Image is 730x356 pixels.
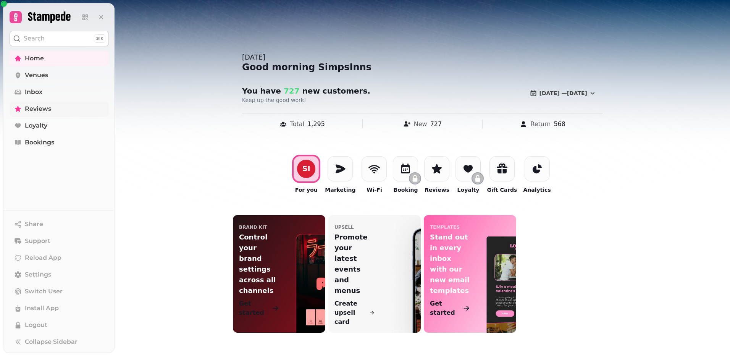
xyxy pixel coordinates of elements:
p: Search [24,34,45,43]
button: Search⌘K [10,31,109,46]
p: Wi-Fi [367,186,382,194]
p: Brand Kit [239,224,267,230]
a: Venues [10,68,109,83]
span: [DATE] — [DATE] [539,91,587,96]
button: Collapse Sidebar [10,334,109,350]
p: Stand out in every inbox with our new email templates [430,232,470,296]
div: Good morning SimpsInns [242,61,602,73]
a: Home [10,51,109,66]
p: Loyalty [457,186,480,194]
span: Reload App [25,253,61,262]
p: Gift Cards [487,186,517,194]
p: Marketing [325,186,355,194]
a: Loyalty [10,118,109,133]
button: Switch User [10,284,109,299]
p: Booking [393,186,418,194]
h2: You have new customer s . [242,86,389,96]
span: Inbox [25,87,42,97]
span: Loyalty [25,121,47,130]
div: ⌘K [94,34,105,43]
p: For you [295,186,318,194]
span: Reviews [25,104,51,113]
span: Collapse Sidebar [25,337,78,346]
button: Logout [10,317,109,333]
a: Settings [10,267,109,282]
a: Reviews [10,101,109,117]
span: Settings [25,270,51,279]
div: S I [302,165,310,172]
button: Support [10,233,109,249]
span: Venues [25,71,48,80]
span: Home [25,54,44,63]
span: 727 [281,86,300,95]
span: Support [25,236,50,246]
p: Create upsell card [334,299,368,327]
p: Promote your latest events and menus [334,232,375,296]
button: [DATE] —[DATE] [523,86,602,101]
a: Inbox [10,84,109,100]
p: Reviews [425,186,449,194]
button: Reload App [10,250,109,265]
p: templates [430,224,460,230]
p: Get started [430,299,461,317]
p: Keep up the good work! [242,96,438,104]
a: upsellPromote your latest events and menusCreate upsell card [328,215,421,333]
a: Brand KitControl your brand settings across all channelsGet started [233,215,325,333]
span: Bookings [25,138,54,147]
span: Switch User [25,287,63,296]
a: Bookings [10,135,109,150]
button: Install App [10,301,109,316]
span: Logout [25,320,47,330]
div: [DATE] [242,52,602,63]
span: Install App [25,304,59,313]
span: Share [25,220,43,229]
p: upsell [334,224,354,230]
a: templatesStand out in every inbox with our new email templatesGet started [424,215,516,333]
button: Share [10,217,109,232]
p: Get started [239,299,270,317]
p: Analytics [523,186,551,194]
p: Control your brand settings across all channels [239,232,279,296]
